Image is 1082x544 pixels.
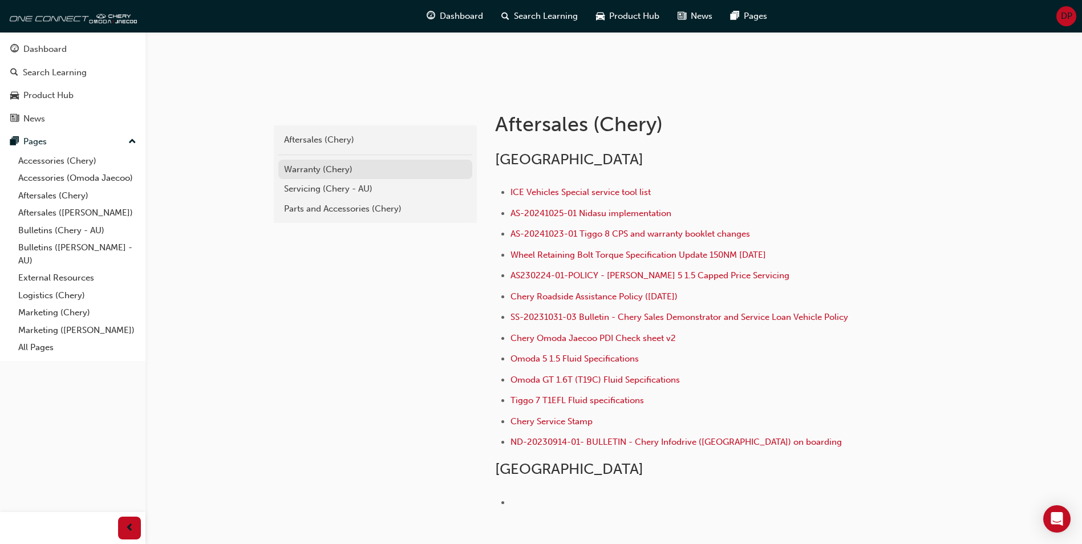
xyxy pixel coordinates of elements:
[440,10,483,23] span: Dashboard
[23,66,87,79] div: Search Learning
[492,5,587,28] a: search-iconSearch Learning
[284,133,467,147] div: Aftersales (Chery)
[514,10,578,23] span: Search Learning
[510,333,676,343] a: Chery Omoda Jaecoo PDI Check sheet v2
[14,322,141,339] a: Marketing ([PERSON_NAME])
[609,10,659,23] span: Product Hub
[14,304,141,322] a: Marketing (Chery)
[587,5,668,28] a: car-iconProduct Hub
[10,68,18,78] span: search-icon
[495,112,869,137] h1: Aftersales (Chery)
[284,202,467,216] div: Parts and Accessories (Chery)
[128,135,136,149] span: up-icon
[427,9,435,23] span: guage-icon
[10,114,19,124] span: news-icon
[14,339,141,356] a: All Pages
[510,208,671,218] a: AS-20241025-01 Nidasu implementation
[1056,6,1076,26] button: DP
[510,270,789,281] a: AS230224-01-POLICY - [PERSON_NAME] 5 1.5 Capped Price Servicing
[510,187,651,197] a: ICE Vehicles Special service tool list
[668,5,722,28] a: news-iconNews
[691,10,712,23] span: News
[5,131,141,152] button: Pages
[510,229,750,239] a: AS-20241023-01 Tiggo 8 CPS and warranty booklet changes
[14,287,141,305] a: Logistics (Chery)
[510,291,678,302] a: Chery Roadside Assistance Policy ([DATE])
[14,239,141,269] a: Bulletins ([PERSON_NAME] - AU)
[418,5,492,28] a: guage-iconDashboard
[1061,10,1072,23] span: DP
[278,199,472,219] a: Parts and Accessories (Chery)
[495,151,643,168] span: [GEOGRAPHIC_DATA]
[596,9,605,23] span: car-icon
[5,39,141,60] a: Dashboard
[6,5,137,27] img: oneconnect
[278,179,472,199] a: Servicing (Chery - AU)
[10,44,19,55] span: guage-icon
[5,108,141,129] a: News
[510,312,848,322] a: SS-20231031-03 Bulletin - Chery Sales Demonstrator and Service Loan Vehicle Policy
[510,375,680,385] a: Omoda GT 1.6T (T19C) Fluid Sepcifications
[23,89,74,102] div: Product Hub
[14,269,141,287] a: External Resources
[14,152,141,170] a: Accessories (Chery)
[10,91,19,101] span: car-icon
[495,460,643,478] span: [GEOGRAPHIC_DATA]
[5,85,141,106] a: Product Hub
[510,437,842,447] a: ND-20230914-01- BULLETIN - Chery Infodrive ([GEOGRAPHIC_DATA]) on boarding
[678,9,686,23] span: news-icon
[501,9,509,23] span: search-icon
[510,354,639,364] a: Omoda 5 1.5 Fluid Specifications
[125,521,134,535] span: prev-icon
[284,182,467,196] div: Servicing (Chery - AU)
[10,137,19,147] span: pages-icon
[14,222,141,239] a: Bulletins (Chery - AU)
[5,62,141,83] a: Search Learning
[510,250,766,260] a: Wheel Retaining Bolt Torque Specification Update 150NM [DATE]
[23,112,45,125] div: News
[5,36,141,131] button: DashboardSearch LearningProduct HubNews
[1043,505,1071,533] div: Open Intercom Messenger
[23,43,67,56] div: Dashboard
[722,5,776,28] a: pages-iconPages
[510,416,593,427] a: Chery Service Stamp
[14,204,141,222] a: Aftersales ([PERSON_NAME])
[510,395,644,405] a: Tiggo 7 T1EFL Fluid specifications
[14,169,141,187] a: Accessories (Omoda Jaecoo)
[23,135,47,148] div: Pages
[744,10,767,23] span: Pages
[278,130,472,150] a: Aftersales (Chery)
[14,187,141,205] a: Aftersales (Chery)
[284,163,467,176] div: Warranty (Chery)
[278,160,472,180] a: Warranty (Chery)
[731,9,739,23] span: pages-icon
